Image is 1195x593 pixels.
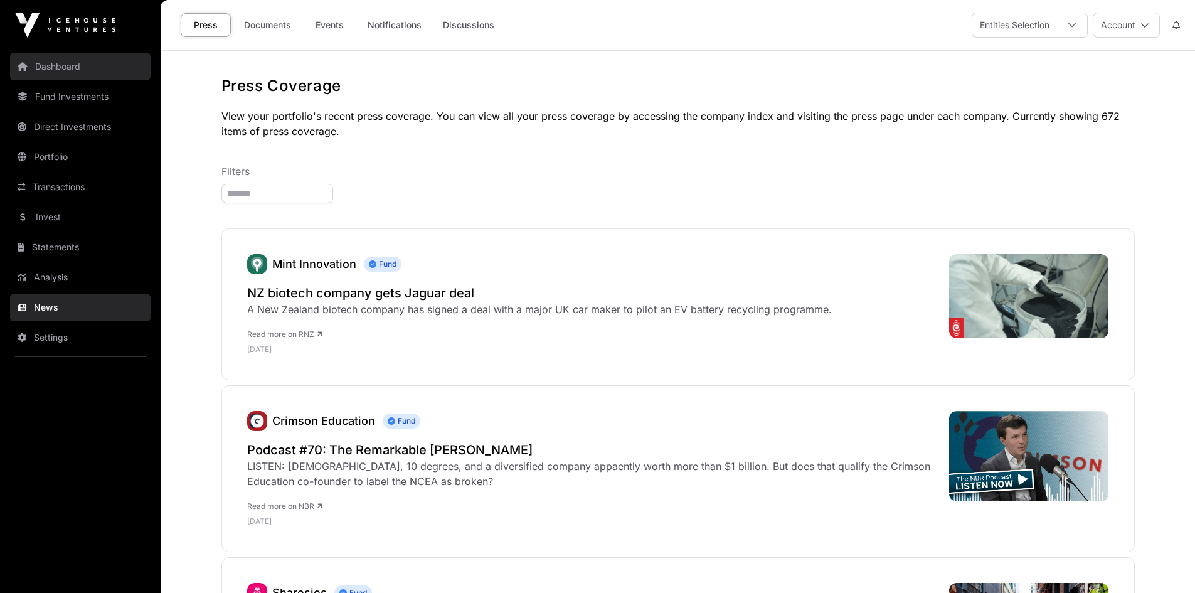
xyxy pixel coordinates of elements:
[972,13,1057,37] div: Entities Selection
[1132,533,1195,593] iframe: Chat Widget
[10,264,151,291] a: Analysis
[181,13,231,37] a: Press
[10,233,151,261] a: Statements
[10,53,151,80] a: Dashboard
[272,414,375,427] a: Crimson Education
[10,173,151,201] a: Transactions
[247,501,322,511] a: Read more on NBR
[10,113,151,141] a: Direct Investments
[247,441,937,459] a: Podcast #70: The Remarkable [PERSON_NAME]
[10,203,151,231] a: Invest
[247,516,937,526] p: [DATE]
[247,302,832,317] div: A New Zealand biotech company has signed a deal with a major UK car maker to pilot an EV battery ...
[247,345,832,355] p: [DATE]
[435,13,502,37] a: Discussions
[247,254,267,274] img: Mint.svg
[15,13,115,38] img: Icehouse Ventures Logo
[10,143,151,171] a: Portfolio
[221,164,1135,179] p: Filters
[10,324,151,351] a: Settings
[247,284,832,302] a: NZ biotech company gets Jaguar deal
[359,13,430,37] a: Notifications
[304,13,354,37] a: Events
[383,414,420,429] span: Fund
[247,329,322,339] a: Read more on RNZ
[949,254,1109,338] img: 4K2DXWV_687835b9ce478d6e7495c317_Mint_2_jpg.png
[364,257,401,272] span: Fund
[247,459,937,489] div: LISTEN: [DEMOGRAPHIC_DATA], 10 degrees, and a diversified company appaently worth more than $1 bi...
[221,109,1135,139] p: View your portfolio's recent press coverage. You can view all your press coverage by accessing th...
[10,294,151,321] a: News
[221,76,1135,96] h1: Press Coverage
[236,13,299,37] a: Documents
[247,254,267,274] a: Mint Innovation
[272,257,356,270] a: Mint Innovation
[949,411,1109,501] img: NBRP-Episode-70-Jamie-Beaton-LEAD-GIF.gif
[247,411,267,431] img: unnamed.jpg
[10,83,151,110] a: Fund Investments
[247,411,267,431] a: Crimson Education
[1093,13,1160,38] button: Account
